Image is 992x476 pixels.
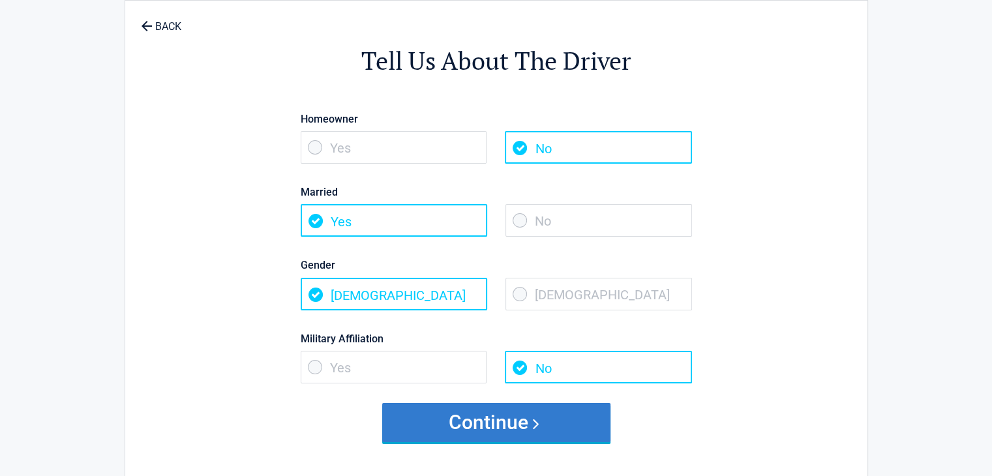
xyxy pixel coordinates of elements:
[301,131,487,164] span: Yes
[138,9,184,32] a: BACK
[505,131,691,164] span: No
[505,351,691,383] span: No
[301,204,487,237] span: Yes
[505,278,692,310] span: [DEMOGRAPHIC_DATA]
[301,183,692,201] label: Married
[197,44,796,78] h2: Tell Us About The Driver
[301,256,692,274] label: Gender
[301,330,692,348] label: Military Affiliation
[301,110,692,128] label: Homeowner
[301,278,487,310] span: [DEMOGRAPHIC_DATA]
[505,204,692,237] span: No
[301,351,487,383] span: Yes
[382,403,610,442] button: Continue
